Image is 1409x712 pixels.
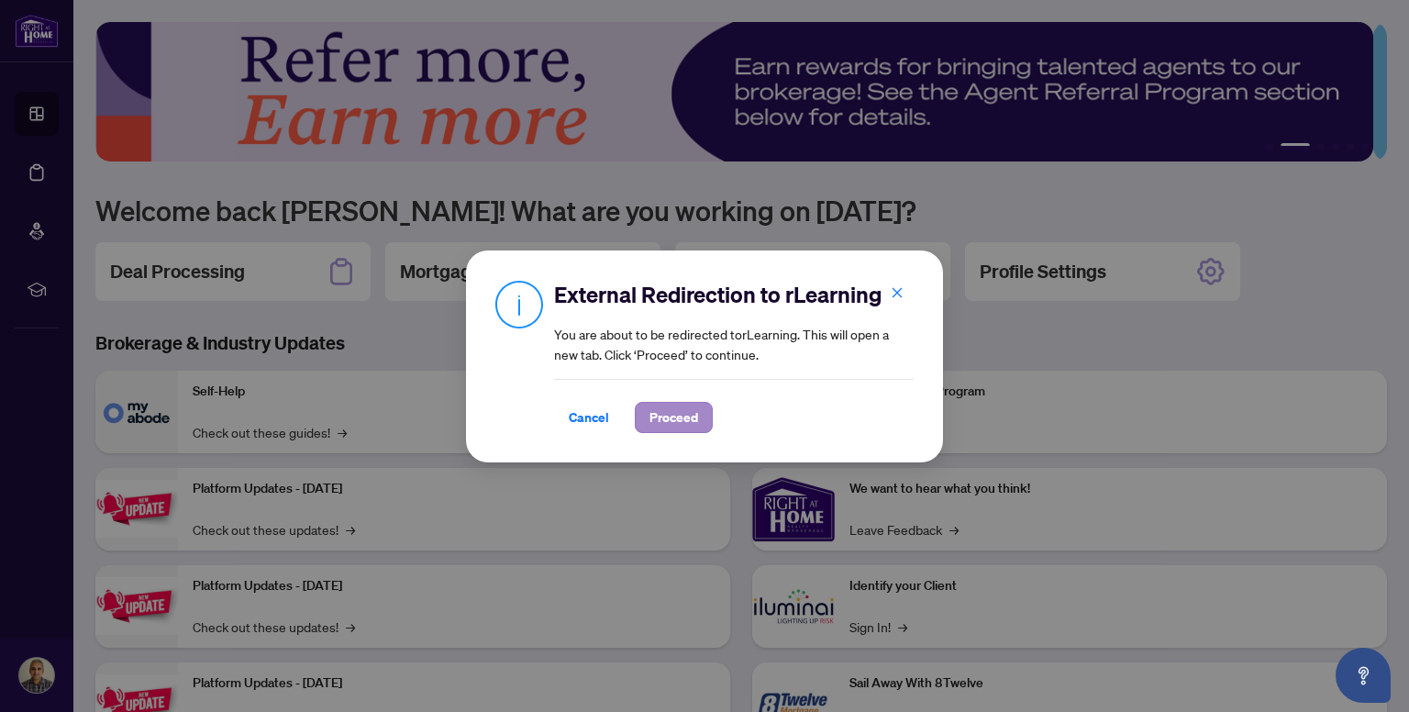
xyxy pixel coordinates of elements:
div: You are about to be redirected to rLearning . This will open a new tab. Click ‘Proceed’ to continue. [554,280,914,433]
button: Open asap [1336,648,1391,703]
button: Proceed [635,402,713,433]
span: Proceed [649,403,698,432]
span: Cancel [569,403,609,432]
button: Cancel [554,402,624,433]
img: Info Icon [495,280,543,328]
h2: External Redirection to rLearning [554,280,914,309]
span: close [891,286,904,299]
